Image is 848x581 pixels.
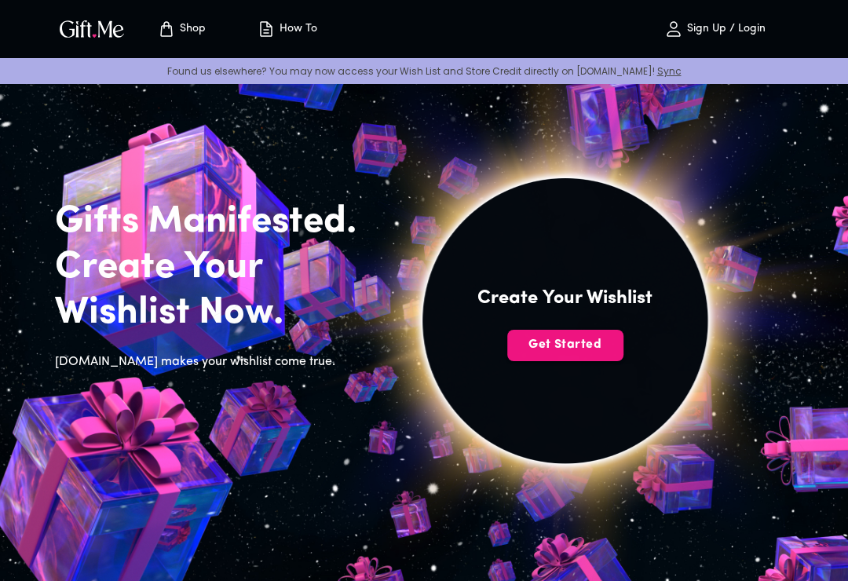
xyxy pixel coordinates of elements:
[138,4,225,54] button: Store page
[13,64,835,78] p: Found us elsewhere? You may now access your Wish List and Store Credit directly on [DOMAIN_NAME]!
[657,64,682,78] a: Sync
[636,4,793,54] button: Sign Up / Login
[243,4,330,54] button: How To
[507,330,623,361] button: Get Started
[257,20,276,38] img: how-to.svg
[55,352,382,372] h6: [DOMAIN_NAME] makes your wishlist come true.
[55,199,382,245] h2: Gifts Manifested.
[55,245,382,290] h2: Create Your
[683,23,766,36] p: Sign Up / Login
[55,290,382,336] h2: Wishlist Now.
[276,23,317,36] p: How To
[57,17,127,40] img: GiftMe Logo
[55,20,129,38] button: GiftMe Logo
[176,23,206,36] p: Shop
[477,286,652,311] h4: Create Your Wishlist
[507,336,623,353] span: Get Started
